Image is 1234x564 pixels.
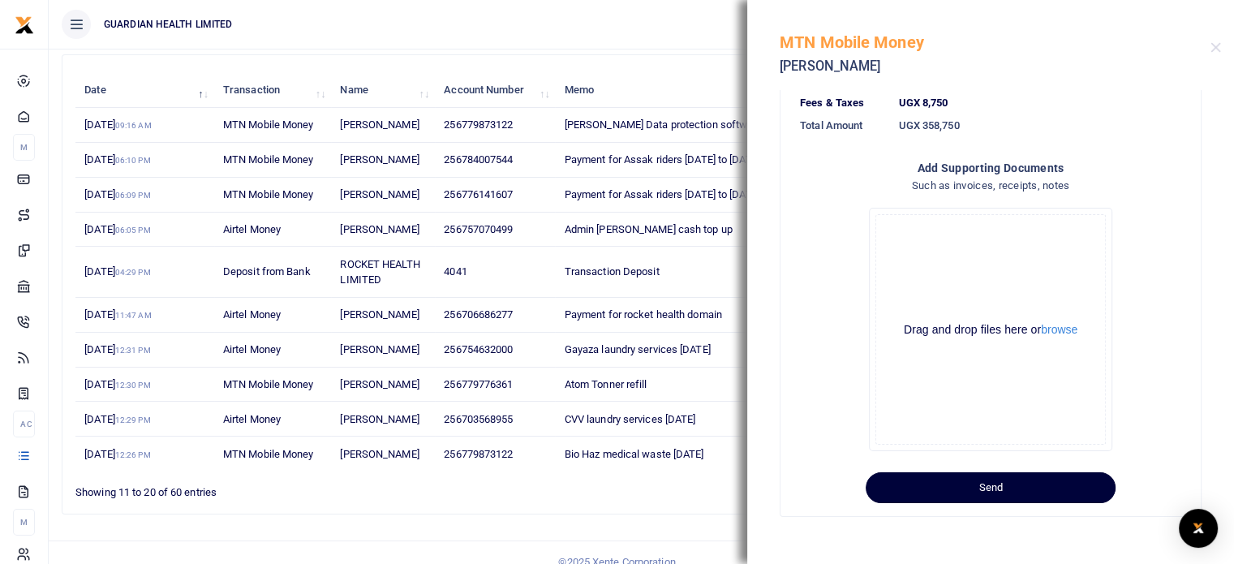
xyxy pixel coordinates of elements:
[13,134,35,161] li: M
[84,153,150,166] span: [DATE]
[340,308,419,321] span: [PERSON_NAME]
[444,188,513,200] span: 256776141607
[866,472,1116,503] button: Send
[793,95,892,111] dt: Fees & Taxes
[84,378,150,390] span: [DATE]
[1210,42,1221,53] button: Close
[565,308,722,321] span: Payment for rocket health domain
[115,311,152,320] small: 11:47 AM
[115,415,151,424] small: 12:29 PM
[223,378,314,390] span: MTN Mobile Money
[876,322,1105,338] div: Drag and drop files here or
[444,153,513,166] span: 256784007544
[340,223,419,235] span: [PERSON_NAME]
[223,413,281,425] span: Airtel Money
[115,226,151,235] small: 06:05 PM
[340,413,419,425] span: [PERSON_NAME]
[223,448,314,460] span: MTN Mobile Money
[565,118,763,131] span: [PERSON_NAME] Data protection software
[97,17,239,32] span: GUARDIAN HEALTH LIMITED
[869,208,1112,451] div: File Uploader
[565,265,660,278] span: Transaction Deposit
[340,153,419,166] span: [PERSON_NAME]
[800,119,886,132] h6: Total Amount
[84,448,150,460] span: [DATE]
[115,450,151,459] small: 12:26 PM
[340,378,419,390] span: [PERSON_NAME]
[223,188,314,200] span: MTN Mobile Money
[800,159,1181,177] h4: Add supporting Documents
[444,265,467,278] span: 4041
[214,73,331,108] th: Transaction: activate to sort column ascending
[565,223,733,235] span: Admin [PERSON_NAME] cash top up
[444,308,513,321] span: 256706686277
[15,15,34,35] img: logo-small
[115,268,151,277] small: 04:29 PM
[115,381,151,390] small: 12:30 PM
[84,223,150,235] span: [DATE]
[780,58,1210,75] h5: [PERSON_NAME]
[115,191,151,200] small: 06:09 PM
[223,265,311,278] span: Deposit from Bank
[223,118,314,131] span: MTN Mobile Money
[115,121,152,130] small: 09:16 AM
[444,378,513,390] span: 256779776361
[800,177,1181,195] h4: Such as invoices, receipts, notes
[565,448,704,460] span: Bio Haz medical waste [DATE]
[223,308,281,321] span: Airtel Money
[84,413,150,425] span: [DATE]
[331,73,435,108] th: Name: activate to sort column ascending
[84,265,150,278] span: [DATE]
[84,118,151,131] span: [DATE]
[223,343,281,355] span: Airtel Money
[84,343,150,355] span: [DATE]
[565,188,760,200] span: Payment for Assak riders [DATE] to [DATE]
[555,73,841,108] th: Memo: activate to sort column ascending
[340,258,419,286] span: ROCKET HEALTH LIMITED
[899,95,948,111] label: UGX 8,750
[340,448,419,460] span: [PERSON_NAME]
[444,118,513,131] span: 256779873122
[1041,324,1077,335] button: browse
[13,411,35,437] li: Ac
[565,378,647,390] span: Atom Tonner refill
[444,223,513,235] span: 256757070499
[340,118,419,131] span: [PERSON_NAME]
[444,343,513,355] span: 256754632000
[565,343,711,355] span: Gayaza laundry services [DATE]
[84,308,151,321] span: [DATE]
[780,32,1210,52] h5: MTN Mobile Money
[13,509,35,536] li: M
[1179,509,1218,548] div: Open Intercom Messenger
[115,346,151,355] small: 12:31 PM
[75,73,214,108] th: Date: activate to sort column descending
[15,18,34,30] a: logo-small logo-large logo-large
[899,119,1182,132] h6: UGX 358,750
[444,413,513,425] span: 256703568955
[435,73,555,108] th: Account Number: activate to sort column ascending
[115,156,151,165] small: 06:10 PM
[340,343,419,355] span: [PERSON_NAME]
[223,223,281,235] span: Airtel Money
[223,153,314,166] span: MTN Mobile Money
[75,476,540,501] div: Showing 11 to 20 of 60 entries
[565,413,696,425] span: CVV laundry services [DATE]
[340,188,419,200] span: [PERSON_NAME]
[565,153,760,166] span: Payment for Assak riders [DATE] to [DATE]
[444,448,513,460] span: 256779873122
[84,188,150,200] span: [DATE]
